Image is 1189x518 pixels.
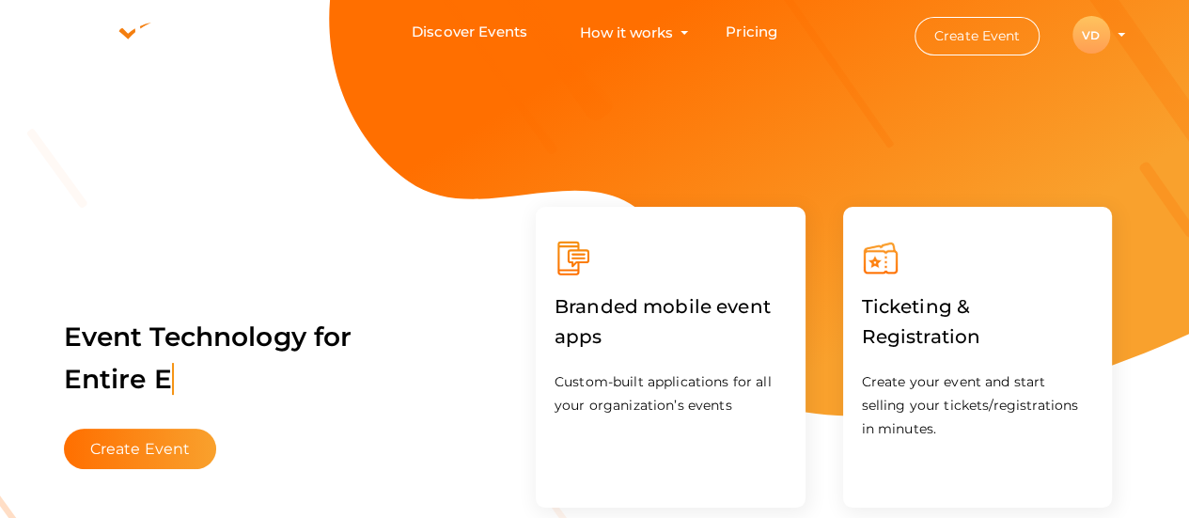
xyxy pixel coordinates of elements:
[1072,16,1110,54] div: VD
[555,370,787,417] p: Custom-built applications for all your organization’s events
[915,17,1040,55] button: Create Event
[412,15,527,50] a: Discover Events
[64,363,174,395] span: Entire E
[726,15,777,50] a: Pricing
[555,277,787,366] label: Branded mobile event apps
[862,370,1094,441] p: Create your event and start selling your tickets/registrations in minutes.
[862,329,1094,347] a: Ticketing & Registration
[1067,15,1116,55] button: VD
[862,277,1094,366] label: Ticketing & Registration
[1072,28,1110,42] profile-pic: VD
[574,15,679,50] button: How it works
[555,329,787,347] a: Branded mobile event apps
[64,429,217,469] button: Create Event
[64,292,352,424] label: Event Technology for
